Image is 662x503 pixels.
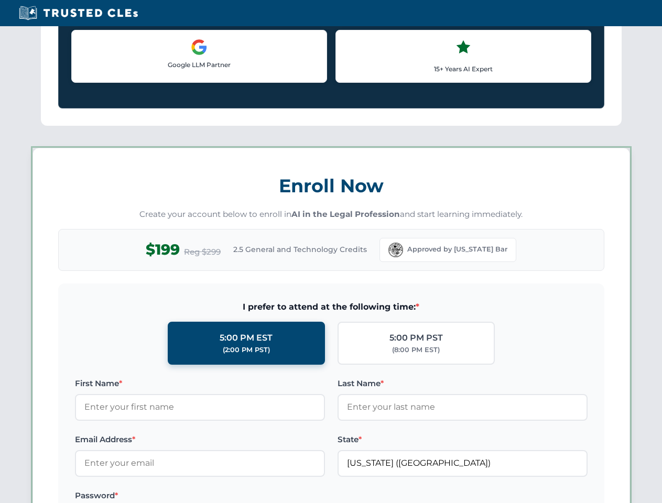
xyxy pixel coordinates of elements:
input: Florida (FL) [338,450,588,476]
input: Enter your first name [75,394,325,420]
label: Password [75,489,325,502]
p: Google LLM Partner [80,60,318,70]
label: Email Address [75,433,325,446]
strong: AI in the Legal Profession [291,209,400,219]
h3: Enroll Now [58,169,604,202]
p: Create your account below to enroll in and start learning immediately. [58,209,604,221]
img: Florida Bar [388,243,403,257]
input: Enter your last name [338,394,588,420]
label: State [338,433,588,446]
label: First Name [75,377,325,390]
span: Approved by [US_STATE] Bar [407,244,507,255]
img: Google [191,39,208,56]
img: Trusted CLEs [16,5,141,21]
span: $199 [146,238,180,261]
div: 5:00 PM EST [220,331,273,345]
span: I prefer to attend at the following time: [75,300,588,314]
div: (8:00 PM EST) [392,345,440,355]
span: 2.5 General and Technology Credits [233,244,367,255]
span: Reg $299 [184,246,221,258]
input: Enter your email [75,450,325,476]
label: Last Name [338,377,588,390]
div: 5:00 PM PST [389,331,443,345]
p: 15+ Years AI Expert [344,64,582,74]
div: (2:00 PM PST) [223,345,270,355]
